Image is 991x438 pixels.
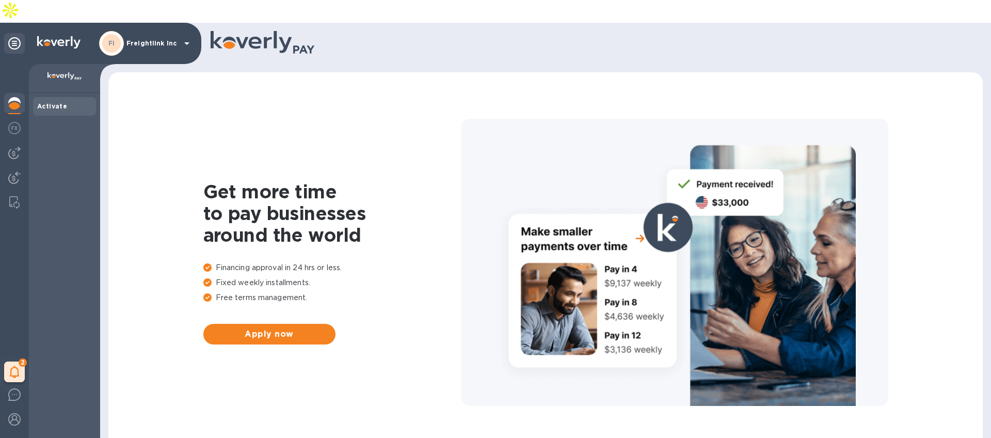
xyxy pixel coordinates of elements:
img: Foreign exchange [8,122,21,134]
span: 2 [19,358,27,367]
h1: Get more time to pay businesses around the world [203,181,461,246]
img: Logo [37,36,81,49]
p: Free terms management. [203,292,461,303]
div: Unpin categories [4,33,25,54]
span: Apply now [212,328,327,340]
button: Apply now [203,324,335,345]
b: FI [108,39,115,47]
p: Financing approval in 24 hrs or less. [203,262,461,273]
p: Freightlink Inc [126,40,178,47]
p: Fixed weekly installments. [203,277,461,288]
b: Activate [37,102,67,110]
